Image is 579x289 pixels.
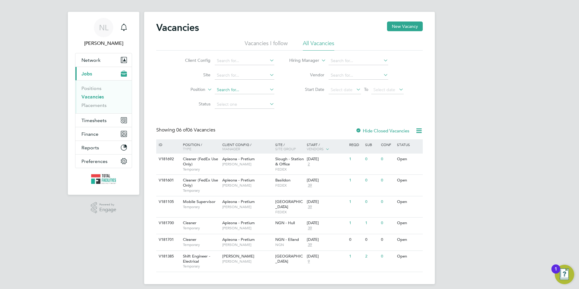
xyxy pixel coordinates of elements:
span: Reports [81,145,99,151]
span: [PERSON_NAME] [222,183,272,188]
span: Select date [331,87,352,92]
a: Go to home page [75,174,132,184]
span: [GEOGRAPHIC_DATA] [275,199,303,209]
span: [PERSON_NAME] [222,204,272,209]
div: 1 [348,175,363,186]
span: 39 [307,204,313,210]
a: Vacancies [81,94,104,100]
div: Start / [305,139,348,154]
span: Engage [99,207,116,212]
div: V181601 [157,175,178,186]
div: ID [157,139,178,150]
div: V181701 [157,234,178,245]
span: Manager [222,146,240,151]
div: 0 [379,175,395,186]
div: 2 [364,251,379,262]
div: 0 [379,251,395,262]
div: Status [395,139,422,150]
button: Reports [75,141,132,154]
div: Client Config / [221,139,274,154]
span: 06 of [176,127,187,133]
div: V181692 [157,154,178,165]
span: Vendors [307,146,324,151]
span: Apleona - Pretium [222,178,255,183]
span: Cleaner (FedEx Use Only) [183,178,218,188]
div: 0 [364,175,379,186]
span: Shift Engineer - Electrical [183,254,210,264]
a: Powered byEngage [91,202,117,214]
span: [GEOGRAPHIC_DATA] [275,254,303,264]
div: V181700 [157,218,178,229]
span: Basildon [275,178,290,183]
div: 1 [554,269,557,277]
span: Temporary [183,167,219,172]
div: [DATE] [307,157,346,162]
div: Reqd [348,139,363,150]
input: Search for... [329,71,388,80]
button: Finance [75,127,132,141]
span: Site Group [275,146,296,151]
span: Select date [373,87,395,92]
div: Open [395,251,422,262]
span: 2 [307,162,311,167]
span: Nicola Lawrence [75,40,132,47]
div: 0 [364,154,379,165]
div: 1 [348,218,363,229]
span: Powered by [99,202,116,207]
div: 0 [379,154,395,165]
div: Open [395,234,422,245]
span: [PERSON_NAME] [222,254,254,259]
span: NGN - Hull [275,220,295,225]
button: New Vacancy [387,22,423,31]
div: [DATE] [307,254,346,259]
span: 39 [307,242,313,247]
label: Position [170,87,205,93]
button: Jobs [75,67,132,80]
label: Client Config [176,58,210,63]
div: Conf [379,139,395,150]
span: Cleaner [183,237,197,242]
div: 0 [348,234,363,245]
span: 39 [307,226,313,231]
span: Apleona - Pretium [222,220,255,225]
span: [PERSON_NAME] [222,226,272,231]
span: Mobile Supervisor [183,199,216,204]
div: [DATE] [307,199,346,204]
span: Preferences [81,158,108,164]
div: 0 [379,196,395,208]
div: 0 [379,218,395,229]
li: All Vacancies [303,40,334,51]
span: Slough - Station & Office [275,156,304,167]
input: Search for... [329,57,388,65]
h2: Vacancies [156,22,199,34]
div: 0 [379,234,395,245]
div: Open [395,175,422,186]
div: [DATE] [307,237,346,242]
span: Temporary [183,204,219,209]
span: Apleona - Pretium [222,237,255,242]
label: Status [176,101,210,107]
span: Network [81,57,101,63]
span: 9 [307,259,311,264]
span: Temporary [183,242,219,247]
label: Hiring Manager [284,58,319,64]
div: Showing [156,127,217,133]
div: 0 [364,196,379,208]
span: Apleona - Pretium [222,156,255,161]
span: Temporary [183,188,219,193]
nav: Main navigation [68,12,139,195]
input: Search for... [215,57,274,65]
span: NL [99,24,108,32]
a: Placements [81,102,107,108]
span: Cleaner (FedEx Use Only) [183,156,218,167]
span: Finance [81,131,98,137]
div: Jobs [75,80,132,113]
div: Sub [364,139,379,150]
a: NL[PERSON_NAME] [75,18,132,47]
button: Timesheets [75,114,132,127]
span: NGN - Elland [275,237,299,242]
div: Open [395,196,422,208]
span: 39 [307,183,313,188]
div: Open [395,218,422,229]
button: Network [75,53,132,67]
